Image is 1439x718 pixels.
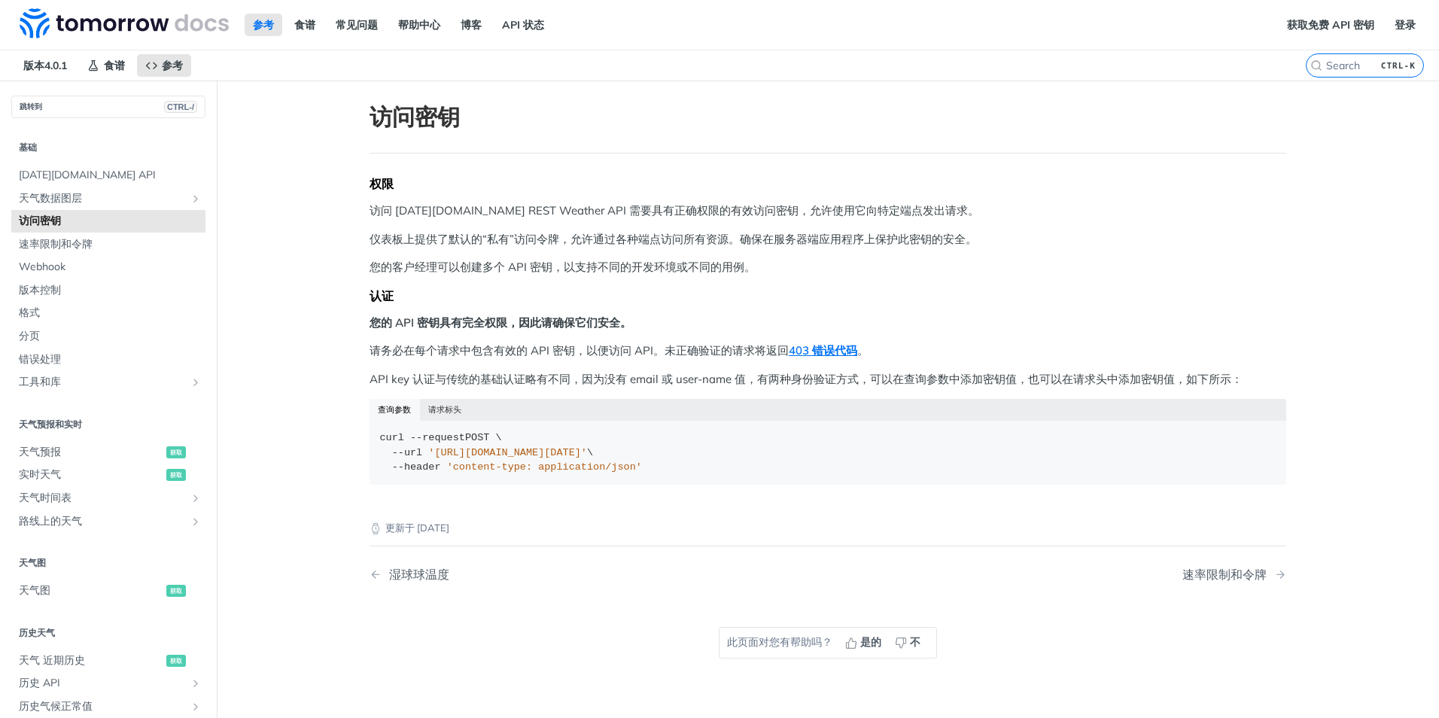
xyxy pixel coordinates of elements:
[164,101,197,113] span: CTRL-/
[11,164,205,187] a: [DATE][DOMAIN_NAME] API
[19,352,202,367] span: 错误处理
[1182,567,1286,582] a: Next Page: Rate Limiting & Tokens
[19,168,202,183] span: [DATE][DOMAIN_NAME] API
[11,626,205,640] h2: 历史天气
[11,187,205,210] a: 天气数据图层Show subpages for Weather Data Layers
[19,191,186,206] span: 天气数据图层
[19,283,202,298] span: 版本控制
[190,677,202,689] button: Show subpages for Historical API
[166,585,186,597] span: 获取
[860,634,881,650] span: 是的
[11,672,205,695] a: 历史 APIShow subpages for Historical API
[392,461,441,473] span: --header
[19,260,202,275] span: Webhook
[370,231,1286,248] p: 仪表板上提供了默认的“私有”访问令牌，允许通过各种端点访问所有资源。确保在服务器端应用程序上保护此密钥的安全。
[15,54,75,77] span: 版本4.0.1
[79,54,133,77] a: 食谱
[11,695,205,718] a: 历史气候正常值Show subpages for Historical Climate Normals
[19,375,186,390] span: 工具和库
[166,446,186,458] span: 获取
[11,233,205,256] a: 速率限制和令牌
[19,214,202,229] span: 访问密钥
[390,14,449,36] a: 帮助中心
[1386,14,1424,36] a: 登录
[19,491,186,506] span: 天气时间表
[1377,58,1419,73] kbd: CTRL-K
[370,567,762,582] a: Previous Page: Wet Bulb Globe Temperature
[19,583,163,598] span: 天气图
[11,96,205,118] button: 跳转到CTRL-/
[370,103,1286,130] h1: 访问密钥
[11,348,205,371] a: 错误处理
[137,54,191,77] a: 参考
[11,487,205,510] a: 天气时间表Show subpages for Weather Timelines
[11,325,205,348] a: 分页
[11,510,205,533] a: 路线上的天气Show subpages for Weather on Routes
[190,193,202,205] button: Show subpages for Weather Data Layers
[11,464,205,486] a: 实时天气获取
[420,399,470,420] button: 请求标头
[910,634,920,650] span: 不
[19,329,202,344] span: 分页
[11,141,205,154] h2: 基础
[428,447,587,458] span: '[URL][DOMAIN_NAME][DATE]'
[370,552,1286,597] nav: Pagination Controls
[19,676,186,691] span: 历史 API
[166,655,186,667] span: 获取
[104,59,125,73] span: 食谱
[327,14,386,36] a: 常见问题
[19,467,163,482] span: 实时天气
[392,447,423,458] span: --url
[190,376,202,388] button: Show subpages for Tools & Libraries
[19,237,202,252] span: 速率限制和令牌
[370,176,1286,191] div: 权限
[370,259,1286,276] p: 您的客户经理可以创建多个 API 密钥，以支持不同的开发环境或不同的用例。
[494,14,552,36] a: API 状态
[840,631,890,654] button: 是的
[11,302,205,324] a: 格式
[19,514,186,529] span: 路线上的天气
[1182,567,1274,582] div: 速率限制和令牌
[11,418,205,431] h2: 天气预报和实时
[370,342,1286,360] p: 请务必在每个请求中包含有效的 API 密钥，以便访问 API。未正确验证的请求将返回 。
[11,279,205,302] a: 版本控制
[380,432,404,443] span: curl
[447,461,642,473] span: 'content-type: application/json'
[789,343,857,357] a: 403 错误代码
[890,631,929,654] button: 不
[190,492,202,504] button: Show subpages for Weather Timelines
[370,371,1286,388] p: API key 认证与传统的基础认证略有不同，因为没有 email 或 user-name 值，有两种身份验证方式，可以在查询参数中添加密钥值，也可以在请求头中添加密钥值，如下所示：
[19,445,163,460] span: 天气预报
[190,516,202,528] button: Show subpages for Weather on Routes
[190,701,202,713] button: Show subpages for Historical Climate Normals
[11,650,205,672] a: 天气 近期历史获取
[11,256,205,278] a: Webhook
[11,441,205,464] a: 天气预报获取
[1279,14,1383,36] a: 获取免费 API 密钥
[410,432,465,443] span: --request
[11,210,205,233] a: 访问密钥
[385,521,449,536] font: 更新于 [DATE]
[19,699,186,714] span: 历史气候正常值
[162,59,183,73] span: 参考
[382,567,449,582] div: 湿球球温度
[370,315,631,330] strong: 您的 API 密钥具有完全权限，因此请确保它们安全。
[19,653,163,668] span: 天气 近期历史
[245,14,282,36] a: 参考
[11,371,205,394] a: 工具和库Show subpages for Tools & Libraries
[11,556,205,570] h2: 天气图
[20,102,42,112] font: 跳转到
[380,430,1276,475] div: POST \ \
[286,14,324,36] a: 食谱
[370,202,1286,220] p: 访问 [DATE][DOMAIN_NAME] REST Weather API 需要具有正确权限的有效访问密钥，允许使用它向特定端点发出请求。
[166,469,186,481] span: 获取
[11,580,205,602] a: 天气图获取
[452,14,490,36] a: 博客
[727,634,832,650] font: 此页面对您有帮助吗？
[20,8,229,38] img: Tomorrow.io Weather API Docs
[1310,59,1322,71] svg: Search
[370,288,1286,303] div: 认证
[19,306,202,321] span: 格式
